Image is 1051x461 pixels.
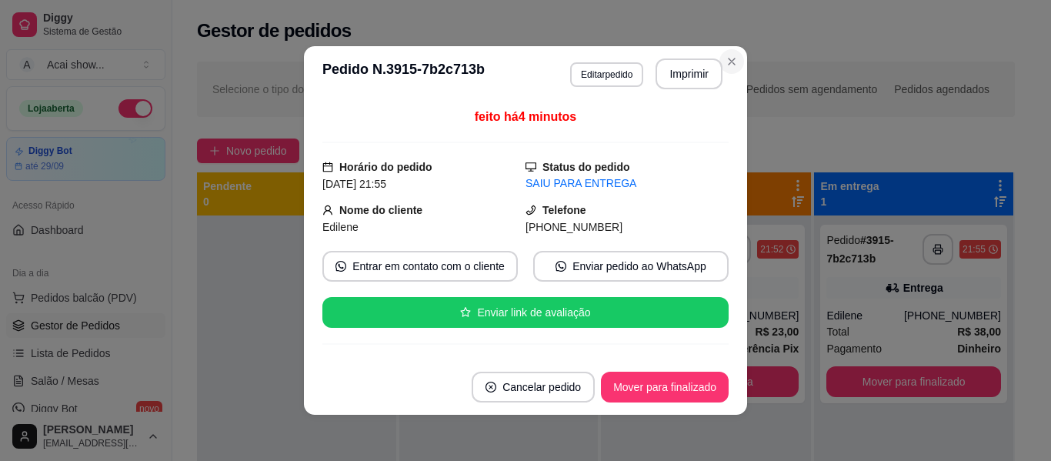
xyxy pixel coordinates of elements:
button: Mover para finalizado [601,372,729,403]
button: Editarpedido [570,62,643,87]
strong: Horário do pedido [339,161,432,173]
span: user [322,205,333,215]
span: feito há 4 minutos [475,110,576,123]
span: whats-app [556,261,566,272]
button: starEnviar link de avaliação [322,297,729,328]
strong: Telefone [542,204,586,216]
span: [PHONE_NUMBER] [525,221,622,233]
button: Close [719,49,744,74]
span: desktop [525,162,536,172]
span: calendar [322,162,333,172]
button: close-circleCancelar pedido [472,372,595,403]
span: whats-app [335,261,346,272]
span: phone [525,205,536,215]
span: Edilene [322,221,359,233]
button: whats-appEnviar pedido ao WhatsApp [533,251,729,282]
div: SAIU PARA ENTREGA [525,175,729,192]
strong: Status do pedido [542,161,630,173]
h3: Pedido N. 3915-7b2c713b [322,58,485,89]
button: whats-appEntrar em contato com o cliente [322,251,518,282]
strong: Nome do cliente [339,204,422,216]
button: Imprimir [656,58,722,89]
span: [DATE] 21:55 [322,178,386,190]
span: close-circle [485,382,496,393]
span: star [460,307,471,318]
